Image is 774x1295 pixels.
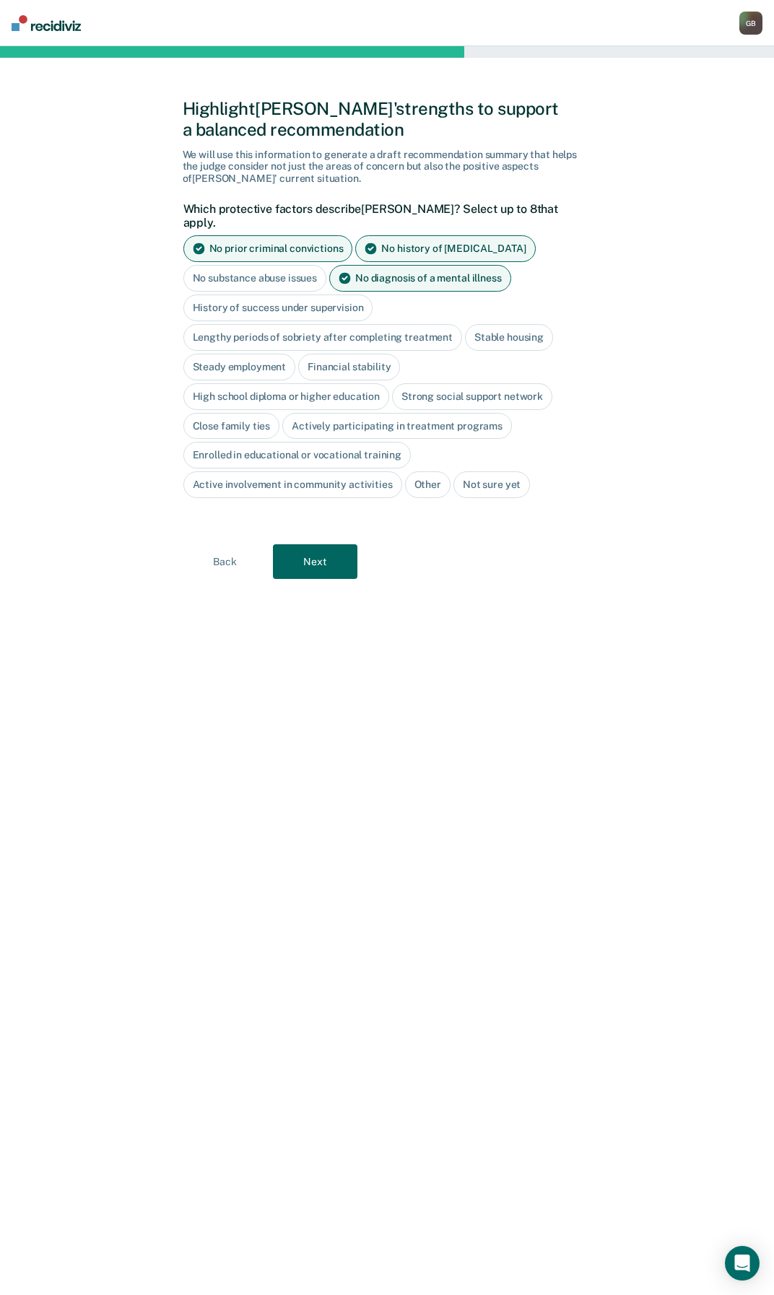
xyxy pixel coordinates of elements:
div: Actively participating in treatment programs [282,413,512,440]
div: Strong social support network [392,383,552,410]
div: No prior criminal convictions [183,235,353,262]
label: Which protective factors describe [PERSON_NAME] ? Select up to 8 that apply. [183,202,584,230]
div: We will use this information to generate a draft recommendation summary that helps the judge cons... [183,149,592,185]
div: Financial stability [298,354,400,380]
div: High school diploma or higher education [183,383,390,410]
div: Lengthy periods of sobriety after completing treatment [183,324,462,351]
div: Stable housing [465,324,553,351]
div: No history of [MEDICAL_DATA] [355,235,535,262]
div: G B [739,12,762,35]
div: Highlight [PERSON_NAME]' strengths to support a balanced recommendation [183,98,592,140]
div: Close family ties [183,413,280,440]
div: Other [405,471,451,498]
img: Recidiviz [12,15,81,31]
div: History of success under supervision [183,295,373,321]
button: Next [273,544,357,579]
div: Not sure yet [453,471,530,498]
div: Enrolled in educational or vocational training [183,442,412,468]
button: GB [739,12,762,35]
div: Active involvement in community activities [183,471,402,498]
div: Steady employment [183,354,296,380]
div: No diagnosis of a mental illness [329,265,511,292]
div: No substance abuse issues [183,265,327,292]
button: Back [183,544,267,579]
div: Open Intercom Messenger [725,1246,760,1281]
